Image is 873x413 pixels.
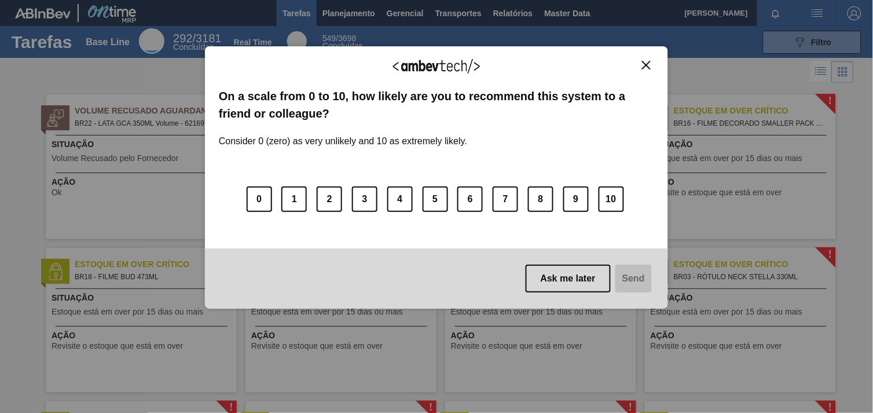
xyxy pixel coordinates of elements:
[639,60,654,70] button: Close
[493,187,518,212] button: 7
[599,187,624,212] button: 10
[642,61,651,70] img: Close
[281,187,307,212] button: 1
[247,187,272,212] button: 0
[387,187,413,212] button: 4
[563,187,589,212] button: 9
[528,187,553,212] button: 8
[219,87,654,123] label: On a scale from 0 to 10, how likely are you to recommend this system to a friend or colleague?
[219,122,467,147] label: Consider 0 (zero) as very unlikely and 10 as extremely likely.
[352,187,377,212] button: 3
[423,187,448,212] button: 5
[457,187,483,212] button: 6
[393,59,480,74] img: Logo Ambevtech
[526,265,611,293] button: Ask me later
[317,187,342,212] button: 2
